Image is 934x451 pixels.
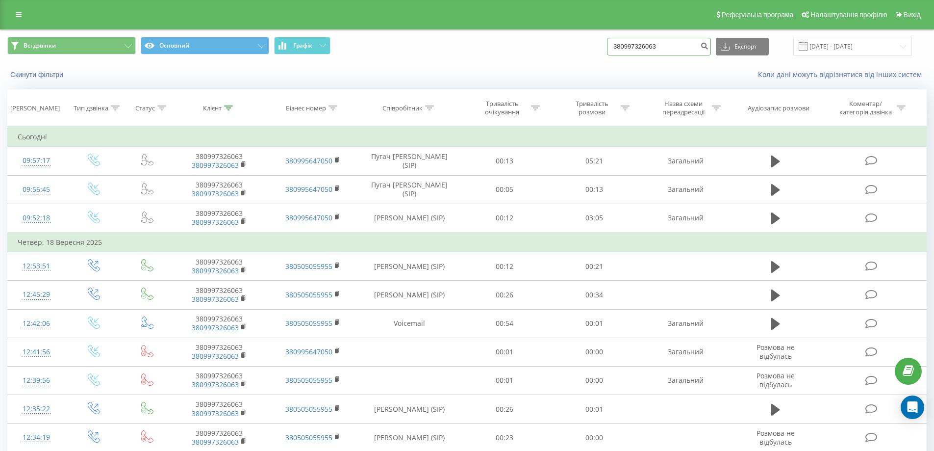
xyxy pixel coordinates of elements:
td: 380997326063 [173,252,266,281]
button: Основний [141,37,269,54]
td: 380997326063 [173,338,266,366]
td: 380997326063 [173,204,266,233]
a: 380997326063 [192,437,239,447]
a: 380997326063 [192,266,239,275]
a: 380997326063 [192,323,239,332]
div: Статус [135,104,155,112]
button: Графік [274,37,330,54]
div: 12:53:51 [18,257,55,276]
td: 05:21 [550,147,639,175]
div: [PERSON_NAME] [10,104,60,112]
td: 380997326063 [173,175,266,204]
button: Експорт [716,38,769,55]
td: 03:05 [550,204,639,233]
td: Пугач [PERSON_NAME] (SIP) [359,147,460,175]
td: 00:54 [460,309,550,338]
a: 380505055955 [285,433,332,442]
a: 380997326063 [192,351,239,361]
td: 00:00 [550,366,639,395]
td: 00:21 [550,252,639,281]
td: 00:12 [460,252,550,281]
td: 380997326063 [173,281,266,309]
a: 380997326063 [192,409,239,418]
td: [PERSON_NAME] (SIP) [359,395,460,424]
div: Open Intercom Messenger [901,396,924,419]
span: Розмова не відбулась [757,371,795,389]
span: Налаштування профілю [810,11,887,19]
td: Загальний [639,366,732,395]
td: Четвер, 18 Вересня 2025 [8,233,927,252]
span: Графік [293,42,312,49]
td: 00:12 [460,204,550,233]
div: Клієнт [203,104,222,112]
td: 00:00 [550,338,639,366]
td: Пугач [PERSON_NAME] (SIP) [359,175,460,204]
div: 12:34:19 [18,428,55,447]
span: Реферальна програма [722,11,794,19]
span: Вихід [904,11,921,19]
a: 380997326063 [192,189,239,198]
button: Всі дзвінки [7,37,136,54]
div: 12:39:56 [18,371,55,390]
a: 380505055955 [285,375,332,385]
a: 380997326063 [192,160,239,170]
td: 00:13 [460,147,550,175]
td: 00:34 [550,281,639,309]
a: 380505055955 [285,404,332,414]
a: 380505055955 [285,262,332,271]
div: Коментар/категорія дзвінка [837,100,894,116]
td: 00:05 [460,175,550,204]
div: Співробітник [382,104,423,112]
a: 380997326063 [192,217,239,227]
td: Загальний [639,309,732,338]
td: 00:13 [550,175,639,204]
div: 12:35:22 [18,399,55,419]
td: 380997326063 [173,366,266,395]
div: Тип дзвінка [74,104,108,112]
td: Сьогодні [8,127,927,147]
td: 00:01 [550,395,639,424]
input: Пошук за номером [607,38,711,55]
a: 380995647050 [285,213,332,222]
td: 00:26 [460,395,550,424]
a: 380997326063 [192,294,239,304]
td: [PERSON_NAME] (SIP) [359,204,460,233]
div: 12:42:06 [18,314,55,333]
div: 12:45:29 [18,285,55,304]
td: Загальний [639,204,732,233]
div: 09:57:17 [18,151,55,170]
td: 00:26 [460,281,550,309]
div: 09:56:45 [18,180,55,199]
td: 00:01 [460,338,550,366]
a: 380995647050 [285,156,332,165]
a: 380997326063 [192,380,239,389]
span: Всі дзвінки [24,42,56,50]
div: Бізнес номер [286,104,326,112]
td: Voicemail [359,309,460,338]
td: Загальний [639,338,732,366]
div: Тривалість очікування [476,100,529,116]
div: Тривалість розмови [566,100,618,116]
td: Загальний [639,175,732,204]
td: Загальний [639,147,732,175]
td: 380997326063 [173,395,266,424]
a: 380995647050 [285,185,332,194]
div: 09:52:18 [18,209,55,228]
a: 380505055955 [285,318,332,328]
div: Аудіозапис розмови [748,104,809,112]
td: 00:01 [550,309,639,338]
td: [PERSON_NAME] (SIP) [359,281,460,309]
div: 12:41:56 [18,343,55,362]
td: [PERSON_NAME] (SIP) [359,252,460,281]
a: Коли дані можуть відрізнятися вiд інших систем [758,70,927,79]
a: 380505055955 [285,290,332,299]
td: 380997326063 [173,147,266,175]
div: Назва схеми переадресації [657,100,709,116]
a: 380995647050 [285,347,332,356]
td: 380997326063 [173,309,266,338]
span: Розмова не відбулась [757,428,795,447]
button: Скинути фільтри [7,70,68,79]
td: 00:01 [460,366,550,395]
span: Розмова не відбулась [757,343,795,361]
